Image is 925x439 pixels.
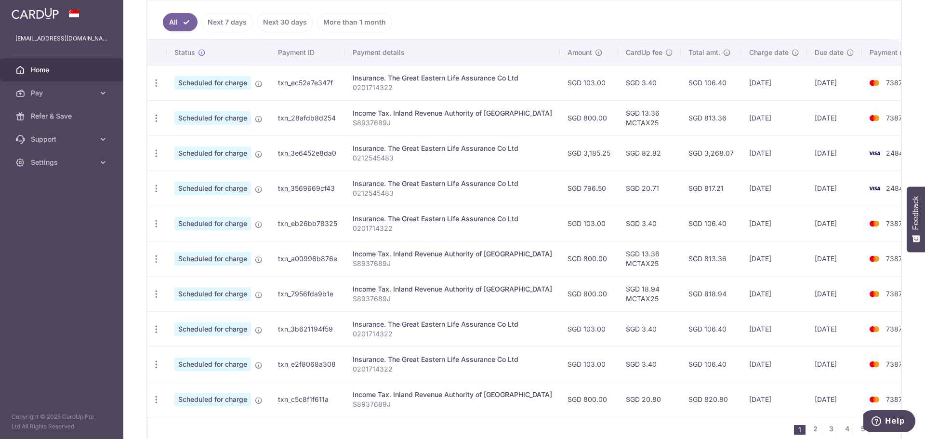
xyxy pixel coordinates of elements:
td: SGD 106.40 [681,206,741,241]
td: SGD 3.40 [618,311,681,346]
div: Income Tax. Inland Revenue Authority of [GEOGRAPHIC_DATA] [353,284,552,294]
span: Scheduled for charge [174,322,251,336]
td: txn_ec52a7e347f [270,65,345,100]
td: txn_eb26bb78325 [270,206,345,241]
p: 0201714322 [353,224,552,233]
a: 4 [841,423,853,435]
button: Feedback - Show survey [907,186,925,252]
img: Bank Card [865,112,884,124]
td: [DATE] [741,135,807,171]
a: 2 [809,423,821,435]
td: [DATE] [741,276,807,311]
span: 2484 [886,149,903,157]
p: 0201714322 [353,83,552,93]
div: Insurance. The Great Eastern Life Assurance Co Ltd [353,144,552,153]
td: SGD 20.71 [618,171,681,206]
span: Scheduled for charge [174,182,251,195]
span: Total amt. [688,48,720,57]
th: Payment details [345,40,560,65]
td: SGD 817.21 [681,171,741,206]
img: Bank Card [865,253,884,265]
span: 7387 [886,254,902,263]
td: txn_a00996b876e [270,241,345,276]
img: Bank Card [865,394,884,405]
td: SGD 82.82 [618,135,681,171]
span: 7387 [886,114,902,122]
td: txn_28afdb8d254 [270,100,345,135]
td: SGD 3.40 [618,206,681,241]
p: 0212545483 [353,188,552,198]
td: SGD 800.00 [560,276,618,311]
a: Next 30 days [257,13,313,31]
td: [DATE] [807,65,862,100]
a: 3 [825,423,837,435]
span: Status [174,48,195,57]
td: SGD 3,268.07 [681,135,741,171]
div: Income Tax. Inland Revenue Authority of [GEOGRAPHIC_DATA] [353,390,552,399]
td: SGD 800.00 [560,100,618,135]
p: 0201714322 [353,364,552,374]
td: txn_3569669cf43 [270,171,345,206]
td: SGD 3.40 [618,346,681,382]
span: Scheduled for charge [174,76,251,90]
td: txn_3e6452e8da0 [270,135,345,171]
td: txn_c5c8f1f611a [270,382,345,417]
span: Scheduled for charge [174,111,251,125]
span: 2484 [886,184,903,192]
p: S8937689J [353,259,552,268]
span: 7387 [886,325,902,333]
p: S8937689J [353,294,552,304]
div: Insurance. The Great Eastern Life Assurance Co Ltd [353,73,552,83]
img: Bank Card [865,183,884,194]
td: [DATE] [807,135,862,171]
td: [DATE] [807,171,862,206]
td: [DATE] [807,206,862,241]
a: More than 1 month [317,13,392,31]
td: [DATE] [741,171,807,206]
td: SGD 3.40 [618,65,681,100]
span: 7387 [886,290,902,298]
span: Refer & Save [31,111,94,121]
td: txn_7956fda9b1e [270,276,345,311]
div: Insurance. The Great Eastern Life Assurance Co Ltd [353,319,552,329]
div: Insurance. The Great Eastern Life Assurance Co Ltd [353,179,552,188]
td: SGD 813.36 [681,241,741,276]
td: SGD 796.50 [560,171,618,206]
span: Charge date [749,48,789,57]
span: 7387 [886,219,902,227]
div: Income Tax. Inland Revenue Authority of [GEOGRAPHIC_DATA] [353,108,552,118]
td: SGD 3,185.25 [560,135,618,171]
td: SGD 800.00 [560,382,618,417]
li: 1 [794,425,806,435]
img: Bank Card [865,218,884,229]
span: Scheduled for charge [174,252,251,266]
span: Due date [815,48,844,57]
td: [DATE] [807,241,862,276]
img: Bank Card [865,147,884,159]
span: Amount [568,48,592,57]
p: 0201714322 [353,329,552,339]
img: Bank Card [865,359,884,370]
td: SGD 13.36 MCTAX25 [618,241,681,276]
td: SGD 820.80 [681,382,741,417]
td: [DATE] [807,311,862,346]
p: S8937689J [353,118,552,128]
span: Support [31,134,94,144]
p: 0212545483 [353,153,552,163]
span: 7387 [886,79,902,87]
span: 7387 [886,395,902,403]
span: Scheduled for charge [174,358,251,371]
div: Insurance. The Great Eastern Life Assurance Co Ltd [353,214,552,224]
a: Next 7 days [201,13,253,31]
td: SGD 20.80 [618,382,681,417]
a: 5 [857,423,869,435]
p: S8937689J [353,399,552,409]
td: [DATE] [741,241,807,276]
span: 7387 [886,360,902,368]
td: txn_3b621194f59 [270,311,345,346]
td: SGD 106.40 [681,311,741,346]
div: Income Tax. Inland Revenue Authority of [GEOGRAPHIC_DATA] [353,249,552,259]
span: Settings [31,158,94,167]
p: [EMAIL_ADDRESS][DOMAIN_NAME] [15,34,108,43]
